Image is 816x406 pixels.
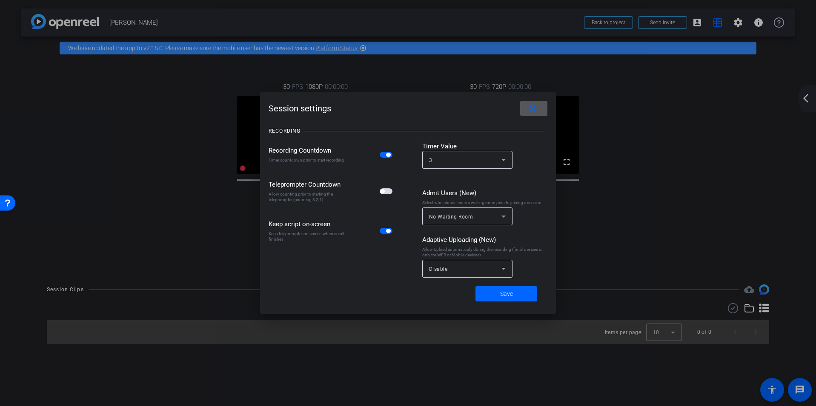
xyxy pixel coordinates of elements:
openreel-title-line: RECORDING [269,120,547,142]
span: 3 [429,157,432,163]
span: Save [500,290,513,298]
div: Timer countdown prior to start recording [269,157,347,163]
div: Session settings [269,101,547,116]
div: Allow counting prior to starting the teleprompter (counting 3,2,1) [269,191,347,202]
div: Allow Upload automatically during the recording (for all devices or only for WEB or Mobile devices) [422,247,548,258]
mat-icon: close [527,103,538,114]
span: No Waiting Room [429,214,473,220]
div: Adaptive Uploading (New) [422,235,548,244]
div: Teleprompter Countdown [269,180,347,189]
span: Disable [429,266,448,272]
button: Save [475,286,537,301]
div: Recording Countdown [269,146,347,155]
div: RECORDING [269,127,301,135]
div: Admit Users (New) [422,188,548,198]
div: Timer Value [422,142,548,151]
div: Keep teleprompter on screen when scroll finishes [269,231,347,242]
div: Keep script on-screen [269,219,347,229]
div: Select who should enter a waiting room prior to joining a session [422,200,548,205]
